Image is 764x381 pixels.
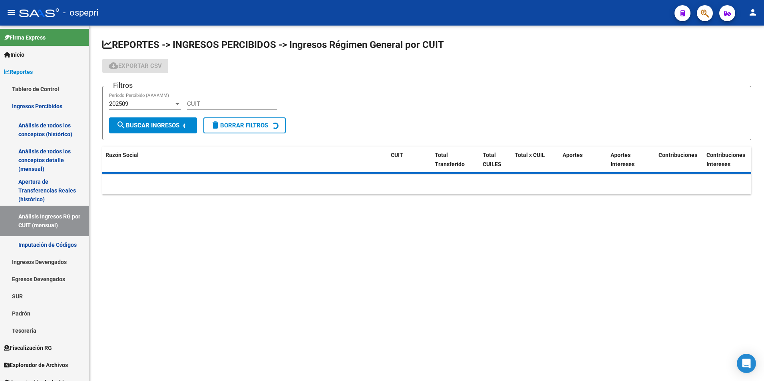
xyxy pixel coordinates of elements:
span: Aportes Intereses [611,152,635,167]
span: Inicio [4,50,24,59]
datatable-header-cell: Total CUILES [479,147,511,173]
span: Total Transferido [435,152,465,167]
h3: Filtros [109,80,137,91]
datatable-header-cell: Contribuciones Intereses [703,147,751,173]
mat-icon: person [748,8,758,17]
span: Aportes [563,152,583,158]
span: Contribuciones [659,152,697,158]
datatable-header-cell: Aportes Intereses [607,147,655,173]
span: Reportes [4,67,33,76]
button: Borrar Filtros [203,117,286,133]
button: Buscar Ingresos [109,117,197,133]
mat-icon: menu [6,8,16,17]
span: - ospepri [63,4,98,22]
span: Buscar Ingresos [116,122,179,129]
span: Borrar Filtros [211,122,268,129]
span: Total CUILES [483,152,501,167]
span: Razón Social [105,152,139,158]
datatable-header-cell: Aportes [559,147,607,173]
span: Fiscalización RG [4,343,52,352]
datatable-header-cell: Total x CUIL [511,147,559,173]
span: Contribuciones Intereses [706,152,745,167]
span: Total x CUIL [515,152,545,158]
div: Open Intercom Messenger [737,354,756,373]
span: REPORTES -> INGRESOS PERCIBIDOS -> Ingresos Régimen General por CUIT [102,39,444,50]
span: Firma Express [4,33,46,42]
span: Explorador de Archivos [4,361,68,369]
mat-icon: search [116,120,126,130]
mat-icon: delete [211,120,220,130]
span: 202509 [109,100,128,107]
datatable-header-cell: Razón Social [102,147,388,173]
datatable-header-cell: Total Transferido [432,147,479,173]
button: Exportar CSV [102,59,168,73]
datatable-header-cell: CUIT [388,147,432,173]
span: CUIT [391,152,403,158]
span: Exportar CSV [109,62,162,69]
datatable-header-cell: Contribuciones [655,147,703,173]
mat-icon: cloud_download [109,61,118,70]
